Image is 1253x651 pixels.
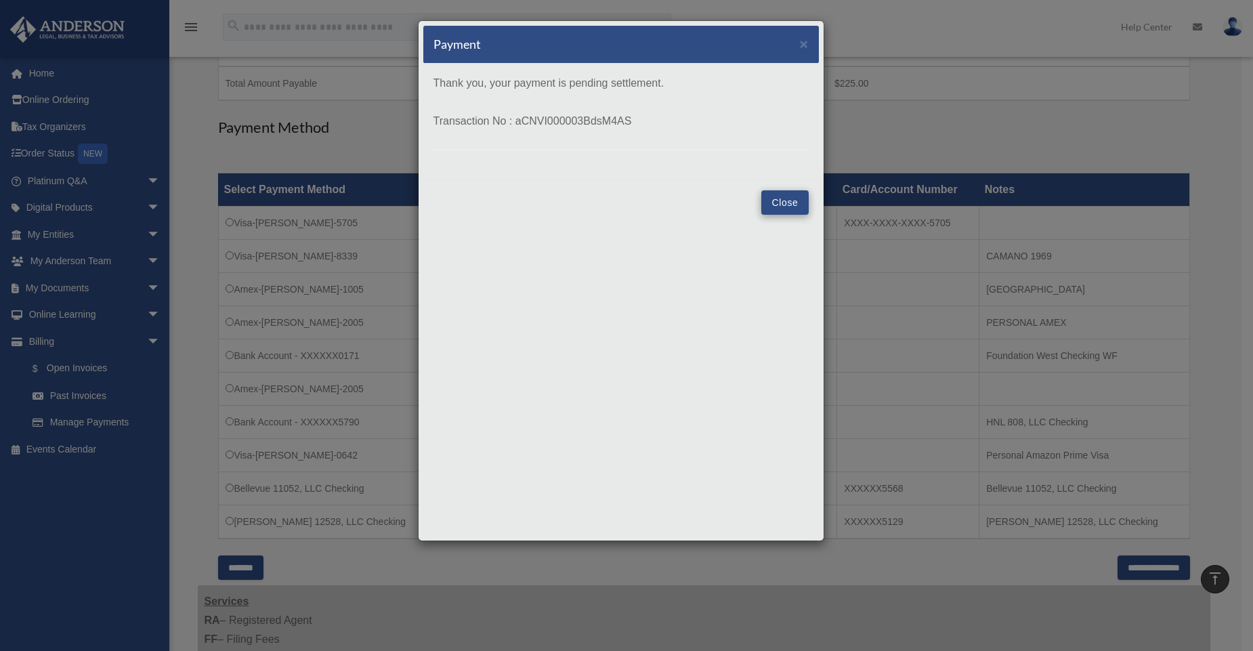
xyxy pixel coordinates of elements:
[433,36,481,53] h5: Payment
[433,74,809,93] p: Thank you, your payment is pending settlement.
[800,36,809,51] span: ×
[800,37,809,51] button: Close
[761,190,808,215] button: Close
[433,112,809,131] p: Transaction No : aCNVI000003BdsM4AS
